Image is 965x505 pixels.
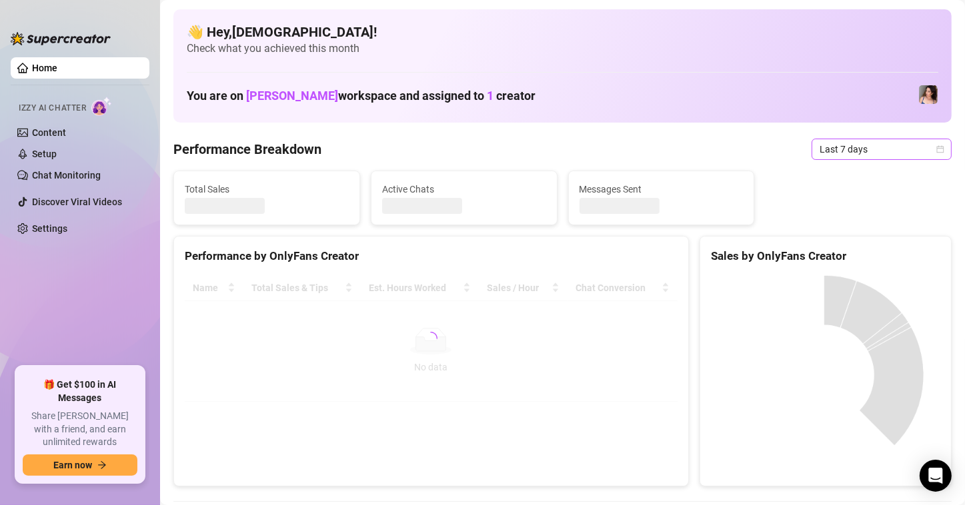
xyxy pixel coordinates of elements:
a: Chat Monitoring [32,170,101,181]
span: loading [423,331,438,346]
span: Messages Sent [580,182,744,197]
a: Settings [32,223,67,234]
span: 1 [487,89,494,103]
h4: Performance Breakdown [173,140,321,159]
span: Total Sales [185,182,349,197]
span: Check what you achieved this month [187,41,938,56]
h4: 👋 Hey, [DEMOGRAPHIC_DATA] ! [187,23,938,41]
div: Performance by OnlyFans Creator [185,247,678,265]
span: 🎁 Get $100 in AI Messages [23,378,137,404]
span: Izzy AI Chatter [19,102,86,115]
a: Setup [32,149,57,159]
span: Active Chats [382,182,546,197]
span: calendar [936,145,944,153]
img: logo-BBDzfeDw.svg [11,32,111,45]
img: Lauren [919,85,938,104]
div: Sales by OnlyFans Creator [711,247,940,265]
a: Home [32,63,57,73]
button: Earn nowarrow-right [23,454,137,476]
img: AI Chatter [91,97,112,116]
div: Open Intercom Messenger [920,460,952,492]
h1: You are on workspace and assigned to creator [187,89,536,103]
a: Discover Viral Videos [32,197,122,207]
span: Share [PERSON_NAME] with a friend, and earn unlimited rewards [23,410,137,449]
span: Last 7 days [820,139,944,159]
span: [PERSON_NAME] [246,89,338,103]
a: Content [32,127,66,138]
span: Earn now [53,460,92,470]
span: arrow-right [97,460,107,470]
